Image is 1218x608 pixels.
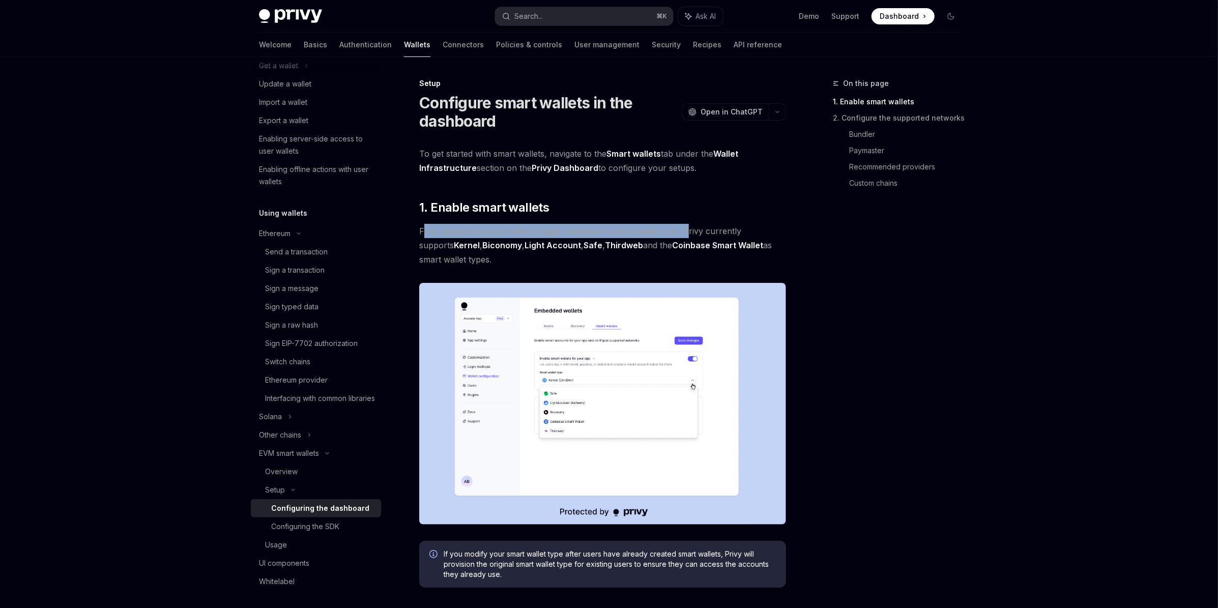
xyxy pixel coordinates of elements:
div: Update a wallet [259,78,311,90]
div: Overview [265,466,298,478]
a: Safe [584,240,602,251]
span: If you modify your smart wallet type after users have already created smart wallets, Privy will p... [444,549,776,580]
div: Setup [419,78,786,89]
div: Ethereum [259,227,291,240]
a: Wallets [404,33,430,57]
a: Enabling server-side access to user wallets [251,130,381,160]
span: Open in ChatGPT [701,107,763,117]
a: Recipes [693,33,721,57]
span: On this page [843,77,889,90]
div: Whitelabel [259,575,295,588]
div: Sign a raw hash [265,319,318,331]
a: Basics [304,33,327,57]
a: Bundler [849,126,967,142]
span: First, enable the smart wallets toggle and select a smart wallet type. Privy currently supports ,... [419,224,786,267]
a: Demo [799,11,819,21]
a: Sign a raw hash [251,316,381,334]
a: Recommended providers [849,159,967,175]
div: Sign typed data [265,301,318,313]
div: Enabling offline actions with user wallets [259,163,375,188]
a: Sign a message [251,279,381,298]
a: Enabling offline actions with user wallets [251,160,381,191]
span: ⌘ K [656,12,667,20]
a: Configuring the dashboard [251,499,381,517]
img: Sample enable smart wallets [419,283,786,525]
div: Interfacing with common libraries [265,392,375,404]
img: dark logo [259,9,322,23]
div: Sign a message [265,282,318,295]
a: API reference [734,33,782,57]
a: Sign typed data [251,298,381,316]
a: Kernel [454,240,480,251]
a: Security [652,33,681,57]
a: UI components [251,554,381,572]
div: Enabling server-side access to user wallets [259,133,375,157]
button: Search...⌘K [495,7,673,25]
a: Whitelabel [251,572,381,591]
a: Overview [251,462,381,481]
a: Biconomy [482,240,522,251]
a: Support [831,11,859,21]
a: Privy Dashboard [532,163,598,173]
div: Other chains [259,429,301,441]
a: Switch chains [251,353,381,371]
a: Light Account [525,240,581,251]
div: Sign a transaction [265,264,325,276]
a: Usage [251,536,381,554]
a: Paymaster [849,142,967,159]
div: Configuring the dashboard [271,502,369,514]
div: Setup [265,484,285,496]
a: Dashboard [872,8,935,24]
a: 1. Enable smart wallets [833,94,967,110]
span: To get started with smart wallets, navigate to the tab under the section on the to configure your... [419,147,786,175]
div: Usage [265,539,287,551]
a: Sign EIP-7702 authorization [251,334,381,353]
button: Ask AI [678,7,723,25]
a: Authentication [339,33,392,57]
a: Thirdweb [605,240,643,251]
a: Export a wallet [251,111,381,130]
div: Export a wallet [259,114,308,127]
a: Welcome [259,33,292,57]
a: Policies & controls [496,33,562,57]
span: Dashboard [880,11,919,21]
a: Import a wallet [251,93,381,111]
span: Ask AI [695,11,716,21]
a: User management [574,33,640,57]
div: Sign EIP-7702 authorization [265,337,358,350]
a: Smart wallets [606,149,661,159]
div: Switch chains [265,356,310,368]
h5: Using wallets [259,207,307,219]
div: EVM smart wallets [259,447,319,459]
span: 1. Enable smart wallets [419,199,549,216]
a: Interfacing with common libraries [251,389,381,408]
div: Import a wallet [259,96,307,108]
a: Send a transaction [251,243,381,261]
h1: Configure smart wallets in the dashboard [419,94,678,130]
a: Connectors [443,33,484,57]
div: Configuring the SDK [271,520,339,533]
svg: Info [429,550,440,560]
a: 2. Configure the supported networks [833,110,967,126]
div: Solana [259,411,282,423]
a: Sign a transaction [251,261,381,279]
a: Custom chains [849,175,967,191]
div: Search... [514,10,543,22]
div: Send a transaction [265,246,328,258]
div: UI components [259,557,309,569]
div: Ethereum provider [265,374,328,386]
a: Update a wallet [251,75,381,93]
a: Ethereum provider [251,371,381,389]
button: Open in ChatGPT [682,103,769,121]
a: Coinbase Smart Wallet [672,240,763,251]
a: Configuring the SDK [251,517,381,536]
button: Toggle dark mode [943,8,959,24]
